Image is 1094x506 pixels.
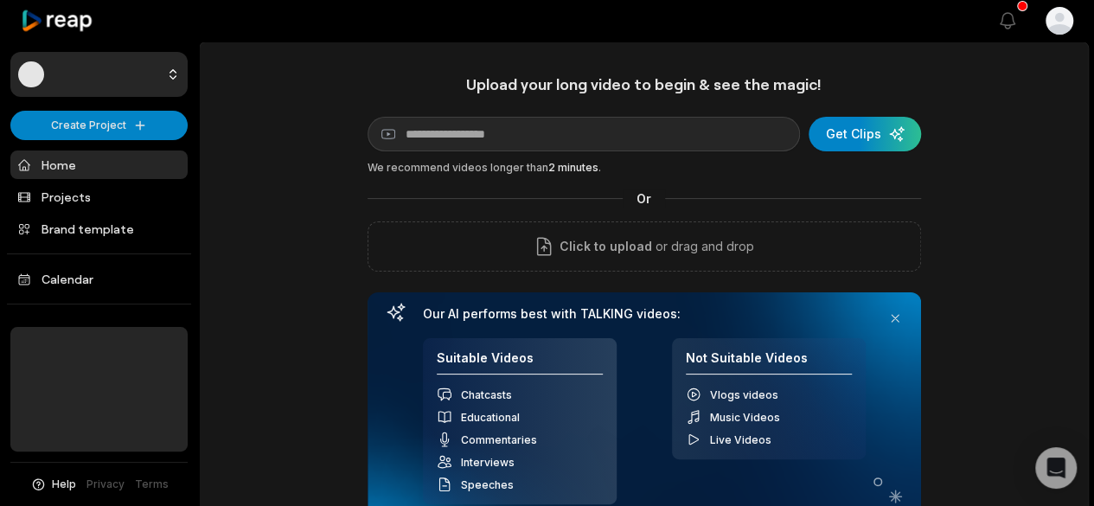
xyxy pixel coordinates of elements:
[461,388,512,401] span: Chatcasts
[623,189,665,208] span: Or
[10,183,188,211] a: Projects
[461,433,537,446] span: Commentaries
[86,477,125,492] a: Privacy
[10,151,188,179] a: Home
[461,456,515,469] span: Interviews
[560,236,652,257] span: Click to upload
[809,117,921,151] button: Get Clips
[52,477,76,492] span: Help
[461,411,520,424] span: Educational
[437,350,603,375] h4: Suitable Videos
[710,388,778,401] span: Vlogs videos
[368,160,921,176] div: We recommend videos longer than .
[1035,447,1077,489] div: Open Intercom Messenger
[548,161,598,174] span: 2 minutes
[652,236,754,257] p: or drag and drop
[30,477,76,492] button: Help
[461,478,514,491] span: Speeches
[686,350,852,375] h4: Not Suitable Videos
[368,74,921,94] h1: Upload your long video to begin & see the magic!
[135,477,169,492] a: Terms
[710,411,780,424] span: Music Videos
[10,265,188,293] a: Calendar
[10,111,188,140] button: Create Project
[423,306,866,322] h3: Our AI performs best with TALKING videos:
[10,215,188,243] a: Brand template
[710,433,771,446] span: Live Videos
